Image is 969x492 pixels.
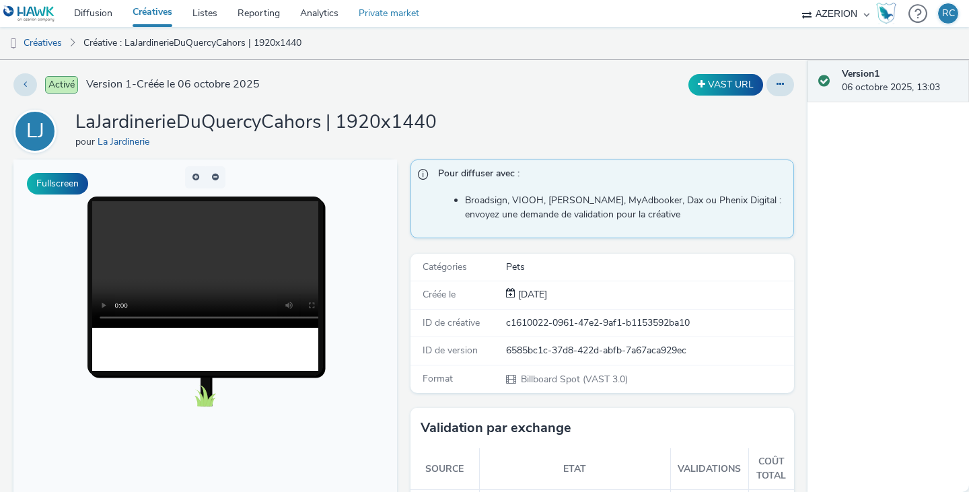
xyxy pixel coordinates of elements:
div: Dupliquer la créative en un VAST URL [685,74,766,96]
div: Création 06 octobre 2025, 13:03 [515,288,547,302]
div: LJ [26,112,44,150]
div: 6585bc1c-37d8-422d-abfb-7a67aca929ec [506,344,793,357]
li: Broadsign, VIOOH, [PERSON_NAME], MyAdbooker, Dax ou Phenix Digital : envoyez une demande de valid... [465,194,787,221]
div: Pets [506,260,793,274]
strong: Version 1 [842,67,880,80]
button: VAST URL [688,74,763,96]
th: Coût total [748,448,794,489]
span: Billboard Spot (VAST 3.0) [519,373,628,386]
img: Hawk Academy [876,3,896,24]
div: RC [942,3,955,24]
div: c1610022-0961-47e2-9af1-b1153592ba10 [506,316,793,330]
span: Version 1 - Créée le 06 octobre 2025 [86,77,260,92]
th: Validations [670,448,748,489]
a: La Jardinerie [98,135,155,148]
th: Etat [479,448,670,489]
th: Source [410,448,479,489]
span: ID de version [423,344,478,357]
a: Hawk Academy [876,3,902,24]
span: Activé [45,76,78,94]
a: Créative : LaJardinerieDuQuercyCahors | 1920x1440 [77,27,308,59]
span: Format [423,372,453,385]
div: 06 octobre 2025, 13:03 [842,67,958,95]
h3: Validation par exchange [421,418,571,438]
span: Catégories [423,260,467,273]
button: Fullscreen [27,173,88,195]
span: [DATE] [515,288,547,301]
h1: LaJardinerieDuQuercyCahors | 1920x1440 [75,110,437,135]
span: Pour diffuser avec : [438,167,780,184]
img: undefined Logo [3,5,55,22]
a: LJ [13,125,62,137]
span: ID de créative [423,316,480,329]
span: Créée le [423,288,456,301]
img: dooh [7,37,20,50]
span: pour [75,135,98,148]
